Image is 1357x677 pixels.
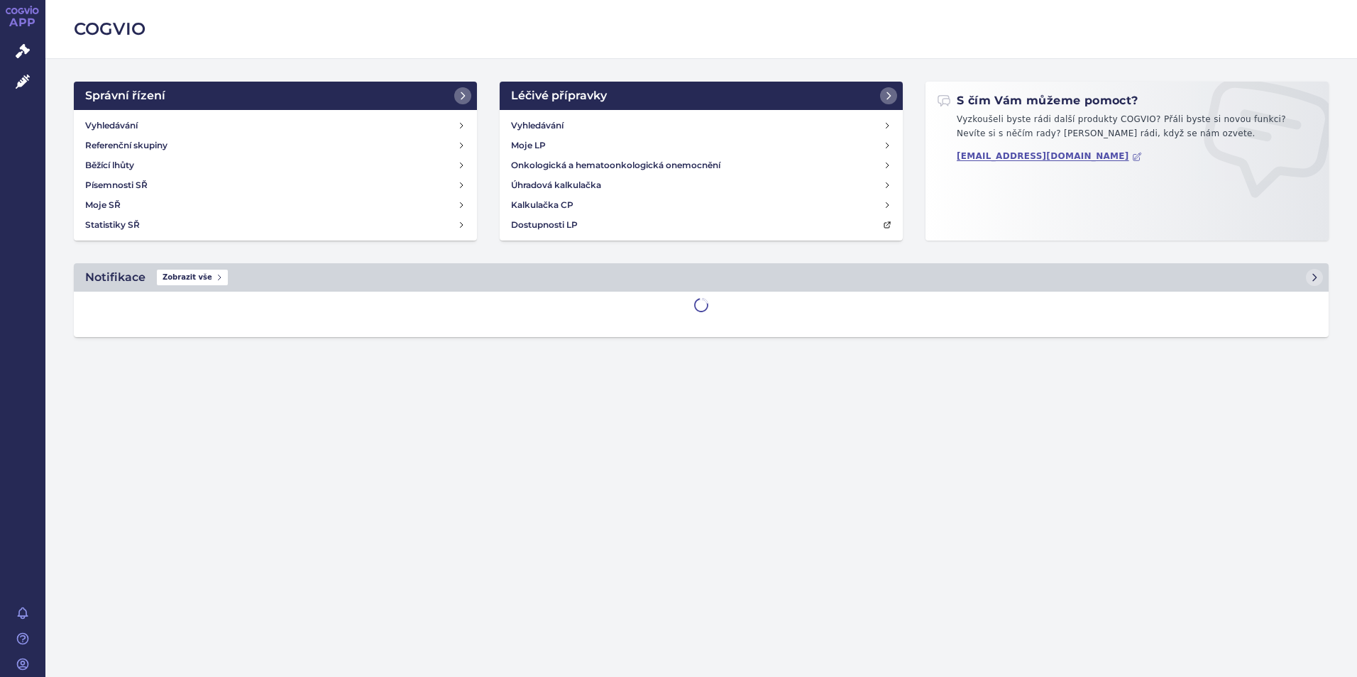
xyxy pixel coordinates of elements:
[505,175,897,195] a: Úhradová kalkulačka
[937,93,1138,109] h2: S čím Vám můžeme pomoct?
[85,178,148,192] h4: Písemnosti SŘ
[505,195,897,215] a: Kalkulačka CP
[957,151,1142,162] a: [EMAIL_ADDRESS][DOMAIN_NAME]
[85,158,134,172] h4: Běžící lhůty
[500,82,903,110] a: Léčivé přípravky
[79,116,471,136] a: Vyhledávání
[85,269,145,286] h2: Notifikace
[511,178,601,192] h4: Úhradová kalkulačka
[85,87,165,104] h2: Správní řízení
[85,198,121,212] h4: Moje SŘ
[74,263,1329,292] a: NotifikaceZobrazit vše
[511,87,607,104] h2: Léčivé přípravky
[157,270,228,285] span: Zobrazit vše
[79,155,471,175] a: Běžící lhůty
[74,17,1329,41] h2: COGVIO
[511,158,720,172] h4: Onkologická a hematoonkologická onemocnění
[74,82,477,110] a: Správní řízení
[511,119,564,133] h4: Vyhledávání
[511,218,578,232] h4: Dostupnosti LP
[511,198,573,212] h4: Kalkulačka CP
[505,116,897,136] a: Vyhledávání
[511,138,546,153] h4: Moje LP
[505,215,897,235] a: Dostupnosti LP
[79,195,471,215] a: Moje SŘ
[85,218,140,232] h4: Statistiky SŘ
[85,138,167,153] h4: Referenční skupiny
[505,155,897,175] a: Onkologická a hematoonkologická onemocnění
[79,136,471,155] a: Referenční skupiny
[79,215,471,235] a: Statistiky SŘ
[85,119,138,133] h4: Vyhledávání
[79,175,471,195] a: Písemnosti SŘ
[937,113,1317,146] p: Vyzkoušeli byste rádi další produkty COGVIO? Přáli byste si novou funkci? Nevíte si s něčím rady?...
[505,136,897,155] a: Moje LP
